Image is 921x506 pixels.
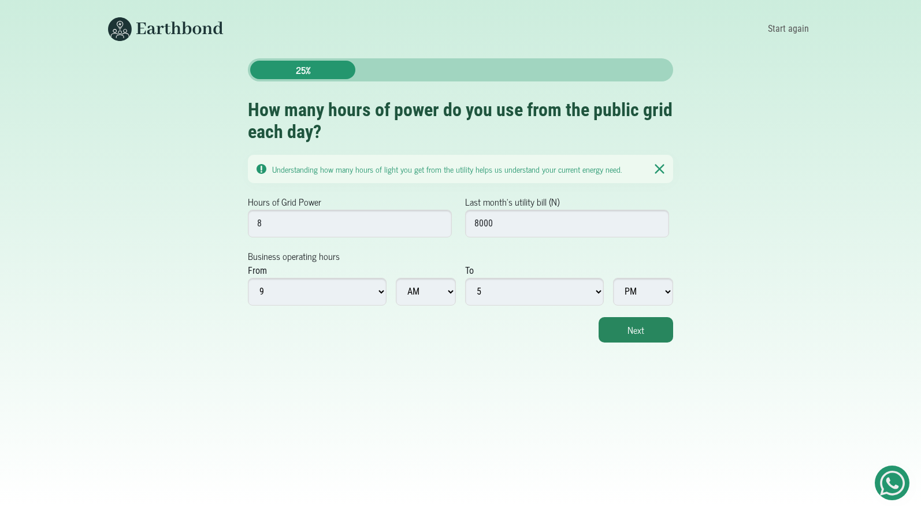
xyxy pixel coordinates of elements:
[108,17,224,41] img: Earthbond's long logo for desktop view
[248,99,673,143] h2: How many hours of power do you use from the public grid each day?
[465,210,669,237] input: 15000
[764,19,813,39] a: Start again
[248,249,340,263] label: Business operating hours
[272,162,622,176] small: Understanding how many hours of light you get from the utility helps us understand your current e...
[599,317,673,343] button: Next
[655,163,664,174] img: Notication Pane Close Icon
[465,264,474,278] div: To
[248,264,267,278] div: From
[465,195,559,209] label: Last month's utility bill (N)
[248,195,321,209] label: Hours of Grid Power
[880,471,905,496] img: Get Started On Earthbond Via Whatsapp
[248,210,452,237] input: 5
[257,164,266,174] img: Notication Pane Caution Icon
[250,61,355,79] div: 25%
